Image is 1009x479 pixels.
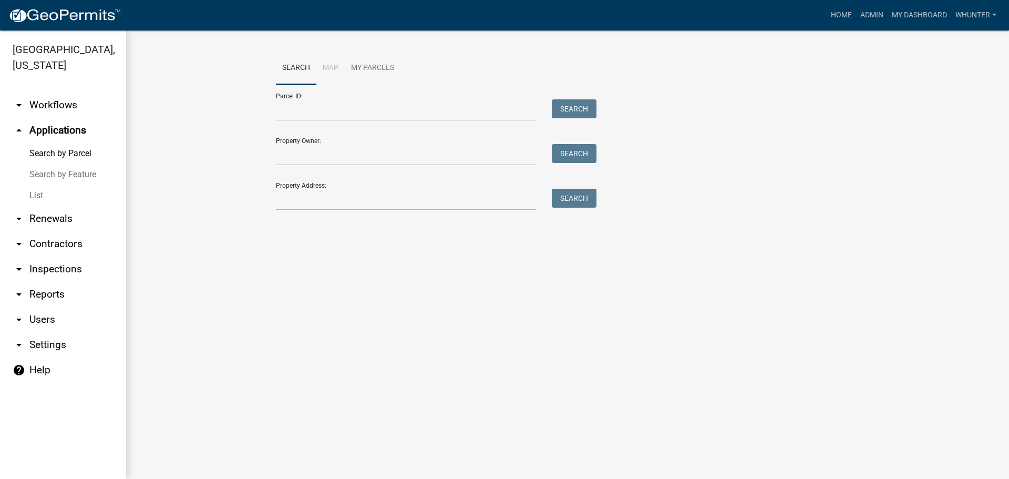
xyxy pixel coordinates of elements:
[13,212,25,225] i: arrow_drop_down
[345,52,400,85] a: My Parcels
[13,124,25,137] i: arrow_drop_up
[951,5,1001,25] a: whunter
[888,5,951,25] a: My Dashboard
[13,288,25,301] i: arrow_drop_down
[13,238,25,250] i: arrow_drop_down
[856,5,888,25] a: Admin
[13,99,25,111] i: arrow_drop_down
[13,263,25,276] i: arrow_drop_down
[552,99,596,118] button: Search
[552,144,596,163] button: Search
[276,52,316,85] a: Search
[827,5,856,25] a: Home
[13,313,25,326] i: arrow_drop_down
[552,189,596,208] button: Search
[13,339,25,351] i: arrow_drop_down
[13,364,25,376] i: help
